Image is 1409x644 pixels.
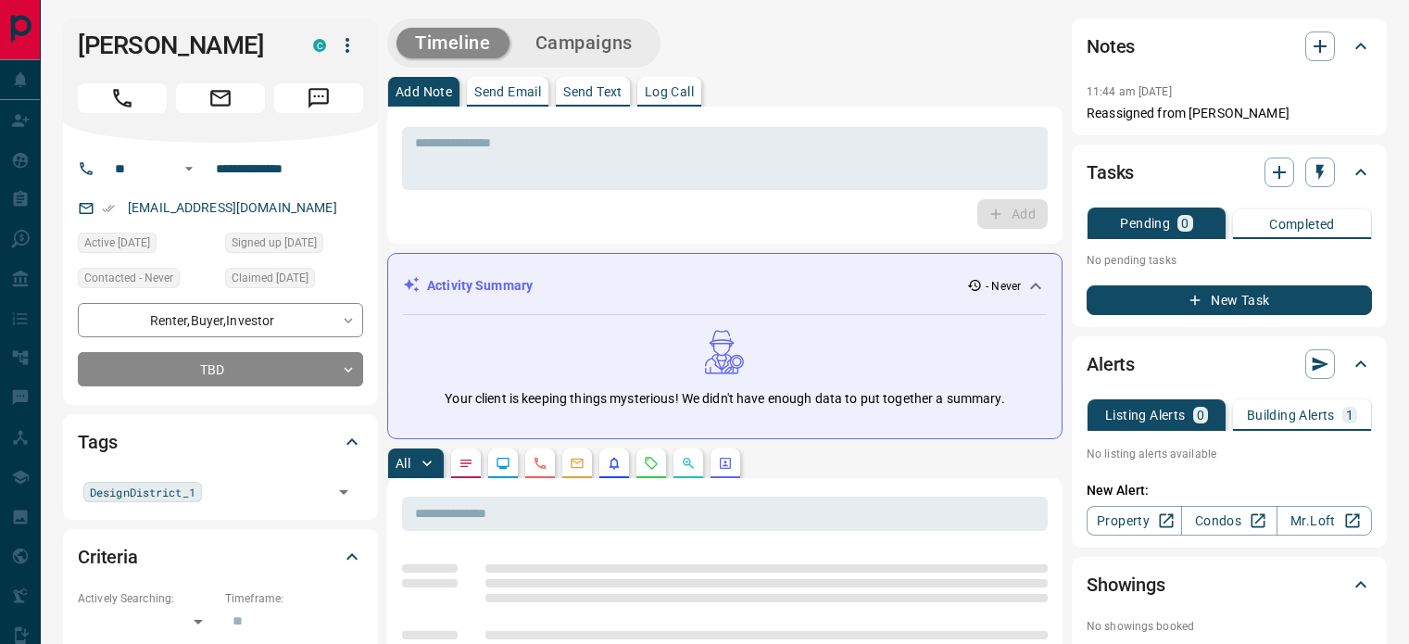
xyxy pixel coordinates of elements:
span: Claimed [DATE] [232,269,308,287]
div: Criteria [78,535,363,579]
span: Email [176,83,265,113]
p: No showings booked [1087,618,1372,635]
div: Activity Summary- Never [403,269,1047,303]
svg: Requests [644,456,659,471]
h2: Showings [1087,570,1165,600]
p: Pending [1120,217,1170,230]
svg: Agent Actions [718,456,733,471]
p: No listing alerts available [1087,446,1372,462]
p: Your client is keeping things mysterious! We didn't have enough data to put together a summary. [445,389,1004,409]
div: Alerts [1087,342,1372,386]
p: Building Alerts [1247,409,1335,422]
div: Thu Oct 13 2022 [78,233,216,259]
span: Call [78,83,167,113]
p: 0 [1197,409,1204,422]
div: Showings [1087,562,1372,607]
div: Tasks [1087,150,1372,195]
div: Sat Oct 29 2016 [225,233,363,259]
p: Activity Summary [427,276,533,296]
svg: Emails [570,456,585,471]
p: - Never [986,278,1021,295]
h2: Criteria [78,542,138,572]
p: 11:44 am [DATE] [1087,85,1172,98]
p: All [396,457,410,470]
a: Condos [1181,506,1277,536]
button: Open [178,158,200,180]
svg: Listing Alerts [607,456,622,471]
span: DesignDistrict_1 [90,483,195,501]
h1: [PERSON_NAME] [78,31,285,60]
a: Mr.Loft [1277,506,1372,536]
p: New Alert: [1087,481,1372,500]
p: Log Call [645,85,694,98]
p: Reassigned from [PERSON_NAME] [1087,104,1372,123]
p: No pending tasks [1087,246,1372,274]
div: Renter , Buyer , Investor [78,303,363,337]
div: TBD [78,352,363,386]
div: Notes [1087,24,1372,69]
p: Actively Searching: [78,590,216,607]
div: Sun Aug 29 2021 [225,268,363,294]
span: Signed up [DATE] [232,234,317,252]
h2: Alerts [1087,349,1135,379]
button: Open [331,479,357,505]
h2: Notes [1087,32,1135,61]
p: Timeframe: [225,590,363,607]
p: Listing Alerts [1105,409,1186,422]
a: Property [1087,506,1182,536]
div: Tags [78,420,363,464]
svg: Lead Browsing Activity [496,456,510,471]
span: Active [DATE] [84,234,150,252]
svg: Calls [533,456,547,471]
svg: Notes [459,456,473,471]
div: condos.ca [313,39,326,52]
button: Campaigns [517,28,651,58]
svg: Email Verified [102,202,115,215]
h2: Tasks [1087,158,1134,187]
p: 1 [1346,409,1353,422]
span: Contacted - Never [84,269,173,287]
p: 0 [1181,217,1189,230]
span: Message [274,83,363,113]
svg: Opportunities [681,456,696,471]
button: New Task [1087,285,1372,315]
p: Send Text [563,85,623,98]
a: [EMAIL_ADDRESS][DOMAIN_NAME] [128,200,337,215]
p: Send Email [474,85,541,98]
h2: Tags [78,427,117,457]
button: Timeline [396,28,510,58]
p: Add Note [396,85,452,98]
p: Completed [1269,218,1335,231]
